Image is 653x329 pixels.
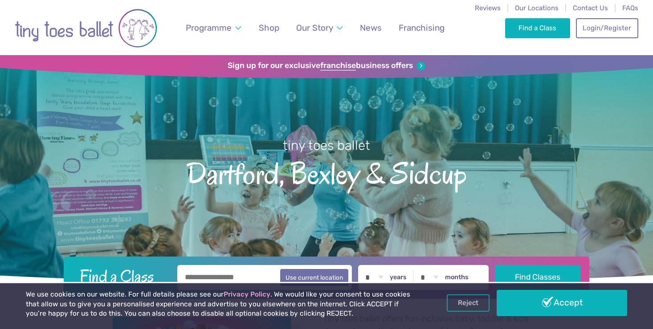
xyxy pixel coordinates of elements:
[390,273,407,281] label: years
[255,17,284,38] a: Shop
[320,61,356,71] strong: franchise
[505,18,571,38] a: Find a Class
[576,18,638,38] a: Login/Register
[399,23,445,33] span: Franchising
[296,23,333,33] span: Our Story
[16,154,637,190] span: Dartford, Bexley & Sidcup
[445,273,469,281] label: months
[280,269,348,286] button: Use current location
[15,6,157,51] img: tiny toes ballet
[182,17,245,38] a: Programme
[224,290,270,298] a: Privacy Policy
[497,290,627,316] a: Accept
[515,4,559,12] a: Our Locations
[259,23,279,33] span: Shop
[186,23,232,33] span: Programme
[395,17,449,38] a: Franchising
[73,265,171,287] h2: Find a Class
[292,17,347,38] a: Our Story
[283,138,370,153] small: tiny toes ballet
[447,294,490,311] a: Reject
[360,23,382,33] span: News
[573,4,608,12] a: Contact Us
[475,4,501,12] a: Reviews
[26,290,416,319] p: We use cookies on our website. For full details please see our . We would like your consent to us...
[622,4,638,12] a: FAQs
[355,17,386,38] a: News
[228,61,425,71] a: Sign up for our exclusivefranchisebusiness offers
[495,265,581,290] button: Find Classes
